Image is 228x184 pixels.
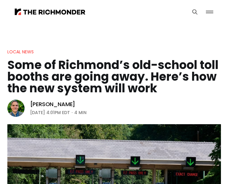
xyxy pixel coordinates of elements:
[190,7,199,17] button: Search this site
[7,59,221,94] h1: Some of Richmond’s old-school toll booths are going away. Here’s how the new system will work
[15,9,85,15] img: The Richmonder
[30,109,70,116] time: [DATE] 4:01PM EDT
[7,100,25,117] img: Graham Moomaw
[30,101,75,108] a: [PERSON_NAME]
[74,109,87,116] span: 4 min
[176,154,228,184] iframe: portal-trigger
[7,49,34,55] a: Local News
